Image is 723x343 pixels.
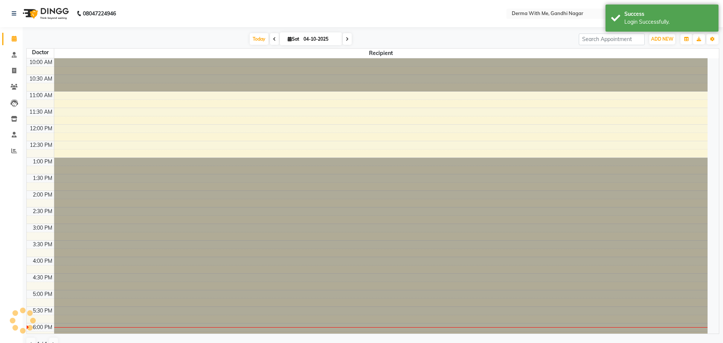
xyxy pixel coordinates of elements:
[31,290,54,298] div: 5:00 PM
[83,3,116,24] b: 08047224946
[31,274,54,282] div: 4:30 PM
[31,257,54,265] div: 4:00 PM
[27,49,54,56] div: Doctor
[649,34,675,44] button: ADD NEW
[624,18,713,26] div: Login Successfully.
[28,91,54,99] div: 11:00 AM
[286,36,301,42] span: Sat
[250,33,268,45] span: Today
[28,141,54,149] div: 12:30 PM
[31,191,54,199] div: 2:00 PM
[31,323,54,331] div: 6:00 PM
[31,207,54,215] div: 2:30 PM
[31,174,54,182] div: 1:30 PM
[28,125,54,133] div: 12:00 PM
[28,75,54,83] div: 10:30 AM
[31,158,54,166] div: 1:00 PM
[19,3,71,24] img: logo
[31,307,54,315] div: 5:30 PM
[28,108,54,116] div: 11:30 AM
[31,224,54,232] div: 3:00 PM
[301,34,339,45] input: 2025-10-04
[624,10,713,18] div: Success
[54,49,708,58] span: Recipient
[651,36,673,42] span: ADD NEW
[31,241,54,248] div: 3:30 PM
[28,58,54,66] div: 10:00 AM
[579,34,645,45] input: Search Appointment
